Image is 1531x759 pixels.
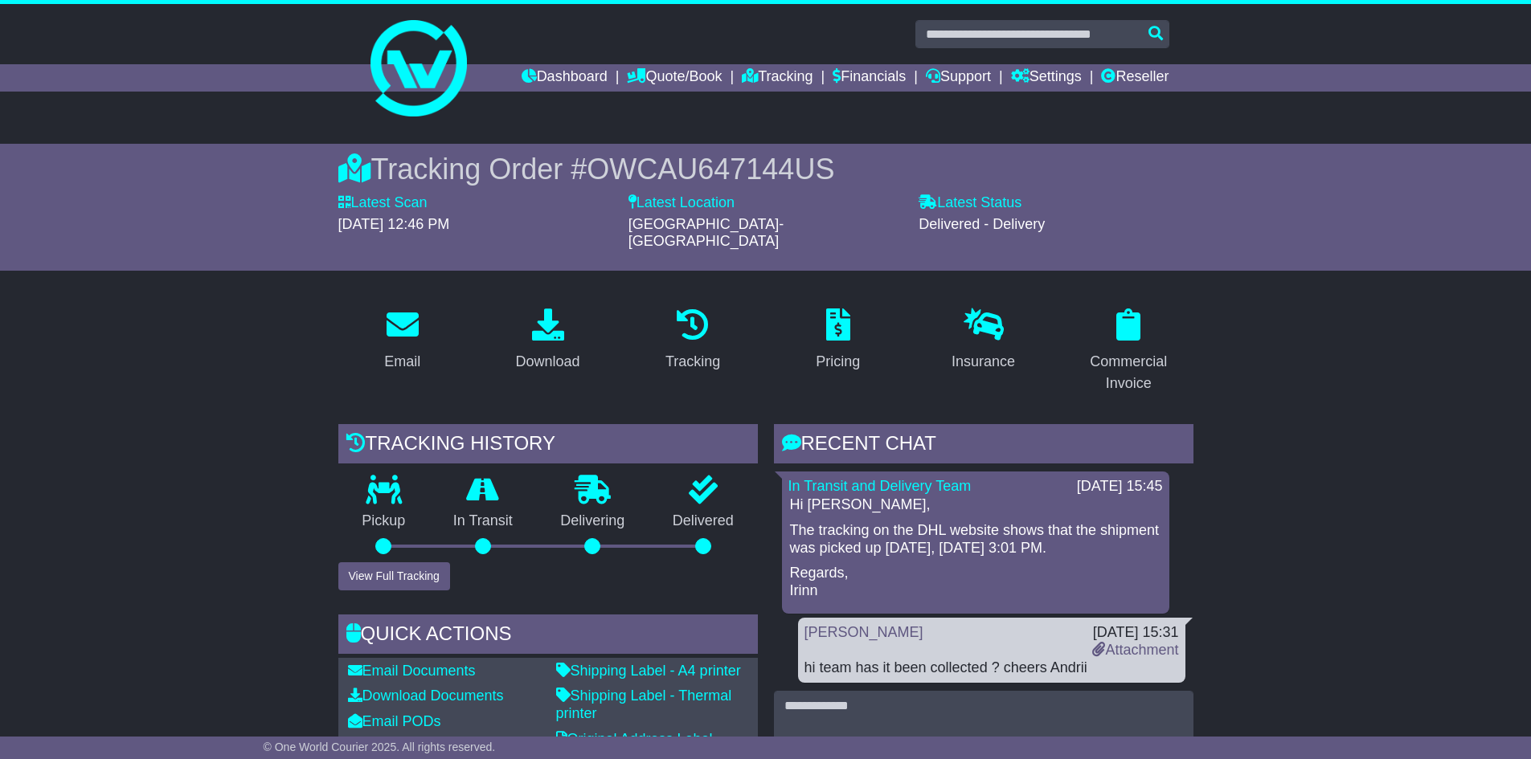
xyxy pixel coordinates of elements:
[1092,642,1178,658] a: Attachment
[790,565,1161,599] p: Regards, Irinn
[627,64,722,92] a: Quote/Book
[505,303,590,378] a: Download
[1075,351,1183,394] div: Commercial Invoice
[655,303,731,378] a: Tracking
[556,663,741,679] a: Shipping Label - A4 printer
[1101,64,1169,92] a: Reseller
[515,351,579,373] div: Download
[348,713,441,729] a: Email PODs
[742,64,813,92] a: Tracking
[649,512,758,530] p: Delivered
[1092,624,1178,642] div: [DATE] 15:31
[338,216,450,232] span: [DATE] 12:46 PM
[816,351,860,373] div: Pricing
[805,303,870,378] a: Pricing
[628,194,735,212] label: Latest Location
[556,731,713,747] a: Original Address Label
[374,303,431,378] a: Email
[338,424,758,467] div: Tracking history
[429,512,537,530] p: In Transit
[338,152,1193,186] div: Tracking Order #
[926,64,991,92] a: Support
[919,216,1045,232] span: Delivered - Delivery
[556,688,732,721] a: Shipping Label - Thermal printer
[952,351,1015,373] div: Insurance
[264,741,496,753] span: © One World Courier 2025. All rights reserved.
[774,424,1193,467] div: RECENT CHAT
[338,614,758,658] div: Quick Actions
[1077,478,1163,496] div: [DATE] 15:45
[587,153,834,186] span: OWCAU647144US
[788,478,972,494] a: In Transit and Delivery Team
[522,64,608,92] a: Dashboard
[833,64,906,92] a: Financials
[941,303,1025,378] a: Insurance
[919,194,1021,212] label: Latest Status
[1064,303,1193,400] a: Commercial Invoice
[338,562,450,590] button: View Full Tracking
[665,351,720,373] div: Tracking
[348,663,476,679] a: Email Documents
[628,216,784,250] span: [GEOGRAPHIC_DATA]-[GEOGRAPHIC_DATA]
[804,659,1179,677] div: hi team has it been collected ? cheers Andrii
[348,688,504,704] a: Download Documents
[1011,64,1082,92] a: Settings
[790,496,1161,514] p: Hi [PERSON_NAME],
[338,512,430,530] p: Pickup
[804,624,923,640] a: [PERSON_NAME]
[537,512,649,530] p: Delivering
[790,522,1161,557] p: The tracking on the DHL website shows that the shipment was picked up [DATE], [DATE] 3:01 PM.
[338,194,428,212] label: Latest Scan
[384,351,420,373] div: Email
